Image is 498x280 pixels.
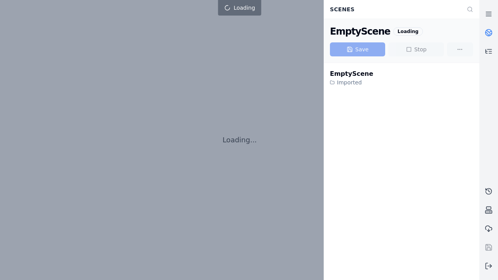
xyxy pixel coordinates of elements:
div: Imported [330,79,373,86]
p: Loading... [223,135,257,145]
span: Loading [233,4,255,12]
div: Loading [393,27,423,36]
div: Scenes [325,2,462,17]
div: EmptyScene [330,25,390,38]
div: EmptyScene [330,69,373,79]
